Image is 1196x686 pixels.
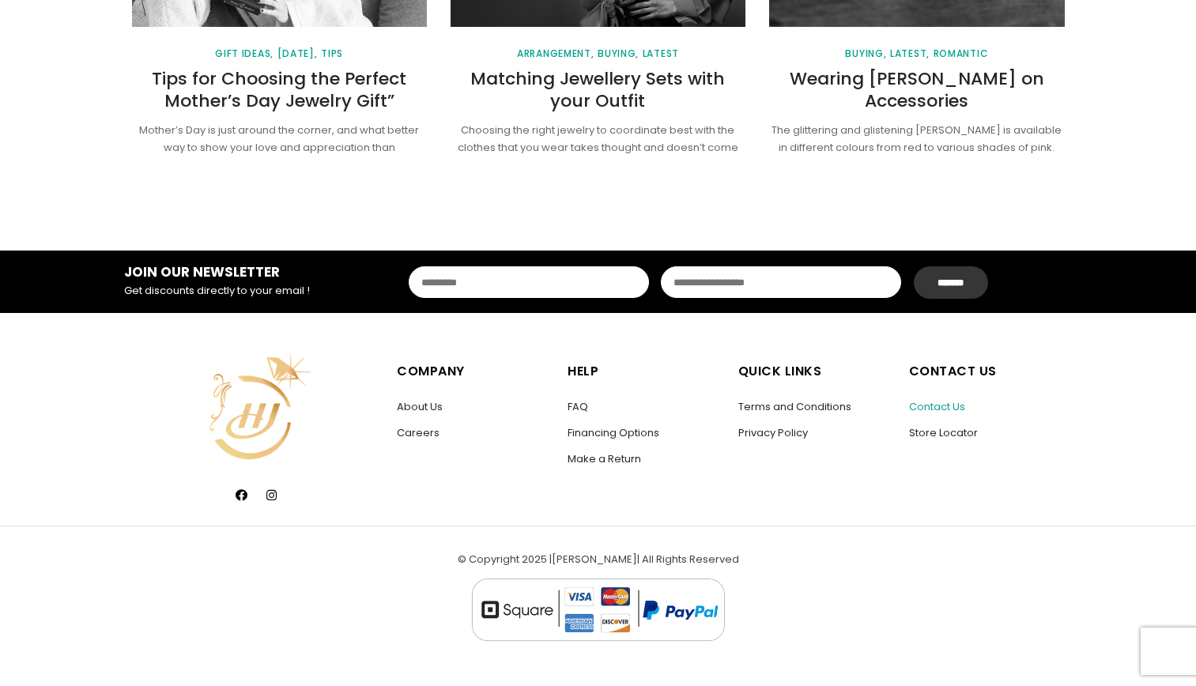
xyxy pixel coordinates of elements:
[909,399,965,414] a: Contact Us
[517,49,594,58] a: arrangement
[738,360,893,383] h5: Quick Links
[124,552,1073,661] div: © Copyright 2025 | | All Rights Reserved
[568,399,588,414] a: FAQ
[397,425,440,440] a: Careers
[277,49,318,58] a: [DATE]
[552,552,637,567] a: [PERSON_NAME]
[568,360,723,383] h5: Help
[124,282,341,300] p: Get discounts directly to your email !
[909,360,1065,383] h5: Contact Us
[152,66,406,114] a: Tips for Choosing the Perfect Mother’s Day Jewelry Gift”
[598,49,639,58] a: buying
[321,49,343,58] a: Tips
[769,122,1064,158] p: The glittering and glistening [PERSON_NAME] is available in different colours from red to various...
[568,451,641,466] a: Make a Return
[890,49,930,58] a: Latest
[124,262,280,281] strong: JOIN OUR NEWSLETTER
[568,425,659,440] a: Financing Options
[845,49,886,58] a: buying
[397,360,552,383] h5: Company
[471,578,726,642] img: logo_footer
[194,345,319,469] img: HJiconWeb-05
[643,49,679,58] a: Latest
[934,49,989,58] a: Romantic
[132,122,427,158] p: Mother’s Day is just around the corner, and what better way to show your love and appreciation than
[790,66,1044,114] a: Wearing [PERSON_NAME] on Accessories
[397,399,443,414] a: About Us
[470,66,725,114] a: Matching Jewellery Sets with your Outfit
[738,425,808,440] a: Privacy Policy
[738,399,851,414] a: Terms and Conditions
[451,122,745,158] p: Choosing the right jewelry to coordinate best with the clothes that you wear takes thought and do...
[215,49,274,58] a: Gift Ideas
[909,425,978,440] a: Store Locator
